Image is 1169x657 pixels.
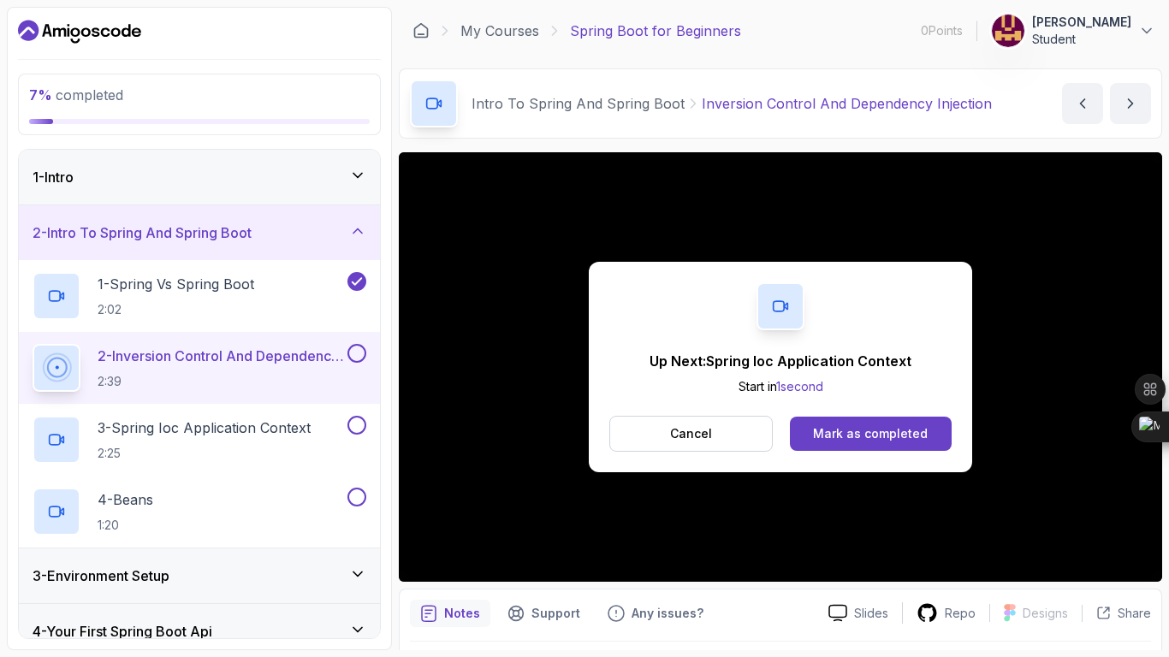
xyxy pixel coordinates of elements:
[18,18,141,45] a: Dashboard
[945,605,976,622] p: Repo
[33,416,366,464] button: 3-Spring Ioc Application Context2:25
[854,605,888,622] p: Slides
[460,21,539,41] a: My Courses
[1082,605,1151,622] button: Share
[921,22,963,39] p: 0 Points
[632,605,703,622] p: Any issues?
[410,600,490,627] button: notes button
[29,86,123,104] span: completed
[98,489,153,510] p: 4 - Beans
[815,604,902,622] a: Slides
[98,517,153,534] p: 1:20
[33,621,212,642] h3: 4 - Your First Spring Boot Api
[609,416,773,452] button: Cancel
[412,22,430,39] a: Dashboard
[992,15,1024,47] img: user profile image
[531,605,580,622] p: Support
[98,445,311,462] p: 2:25
[903,602,989,624] a: Repo
[776,379,823,394] span: 1 second
[33,222,252,243] h3: 2 - Intro To Spring And Spring Boot
[472,93,685,114] p: Intro To Spring And Spring Boot
[1118,605,1151,622] p: Share
[98,417,311,438] p: 3 - Spring Ioc Application Context
[1110,83,1151,124] button: next content
[33,167,74,187] h3: 1 - Intro
[650,351,911,371] p: Up Next: Spring Ioc Application Context
[991,14,1155,48] button: user profile image[PERSON_NAME]Student
[399,152,1162,582] iframe: 2 - Inversion Control and Dependency Injection
[33,488,366,536] button: 4-Beans1:20
[33,272,366,320] button: 1-Spring Vs Spring Boot2:02
[98,346,344,366] p: 2 - Inversion Control And Dependency Injection
[670,425,712,442] p: Cancel
[1032,14,1131,31] p: [PERSON_NAME]
[19,150,380,204] button: 1-Intro
[650,378,911,395] p: Start in
[33,344,366,392] button: 2-Inversion Control And Dependency Injection2:39
[497,600,590,627] button: Support button
[597,600,714,627] button: Feedback button
[33,565,169,586] h3: 3 - Environment Setup
[570,21,741,41] p: Spring Boot for Beginners
[98,373,344,390] p: 2:39
[702,93,992,114] p: Inversion Control And Dependency Injection
[19,205,380,260] button: 2-Intro To Spring And Spring Boot
[1032,31,1131,48] p: Student
[790,417,952,451] button: Mark as completed
[29,86,52,104] span: 7 %
[444,605,480,622] p: Notes
[98,301,254,318] p: 2:02
[98,274,254,294] p: 1 - Spring Vs Spring Boot
[813,425,928,442] div: Mark as completed
[19,548,380,603] button: 3-Environment Setup
[1023,605,1068,622] p: Designs
[1062,83,1103,124] button: previous content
